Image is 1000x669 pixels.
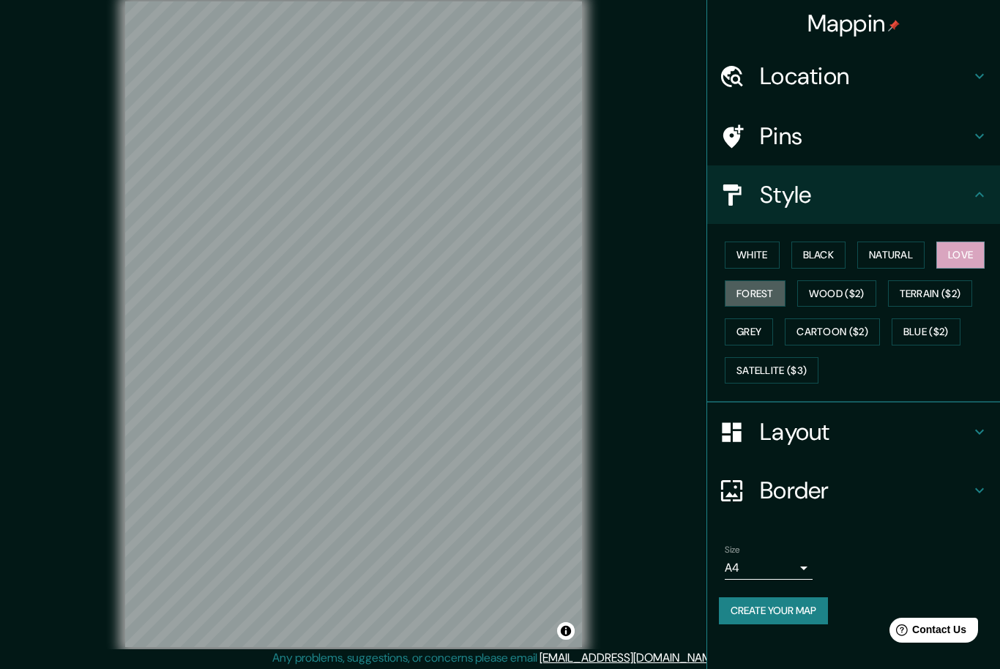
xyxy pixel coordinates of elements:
[760,476,971,505] h4: Border
[888,20,900,31] img: pin-icon.png
[725,242,780,269] button: White
[725,280,786,307] button: Forest
[707,403,1000,461] div: Layout
[725,544,740,556] label: Size
[540,650,720,665] a: [EMAIL_ADDRESS][DOMAIN_NAME]
[725,556,813,580] div: A4
[870,612,984,653] iframe: Help widget launcher
[125,1,582,647] canvas: Map
[707,165,1000,224] div: Style
[807,9,900,38] h4: Mappin
[892,318,960,345] button: Blue ($2)
[857,242,925,269] button: Natural
[557,622,575,640] button: Toggle attribution
[272,649,723,667] p: Any problems, suggestions, or concerns please email .
[760,180,971,209] h4: Style
[936,242,985,269] button: Love
[888,280,973,307] button: Terrain ($2)
[719,597,828,624] button: Create your map
[725,318,773,345] button: Grey
[791,242,846,269] button: Black
[725,357,818,384] button: Satellite ($3)
[760,61,971,91] h4: Location
[760,122,971,151] h4: Pins
[707,47,1000,105] div: Location
[797,280,876,307] button: Wood ($2)
[760,417,971,446] h4: Layout
[707,107,1000,165] div: Pins
[785,318,880,345] button: Cartoon ($2)
[707,461,1000,520] div: Border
